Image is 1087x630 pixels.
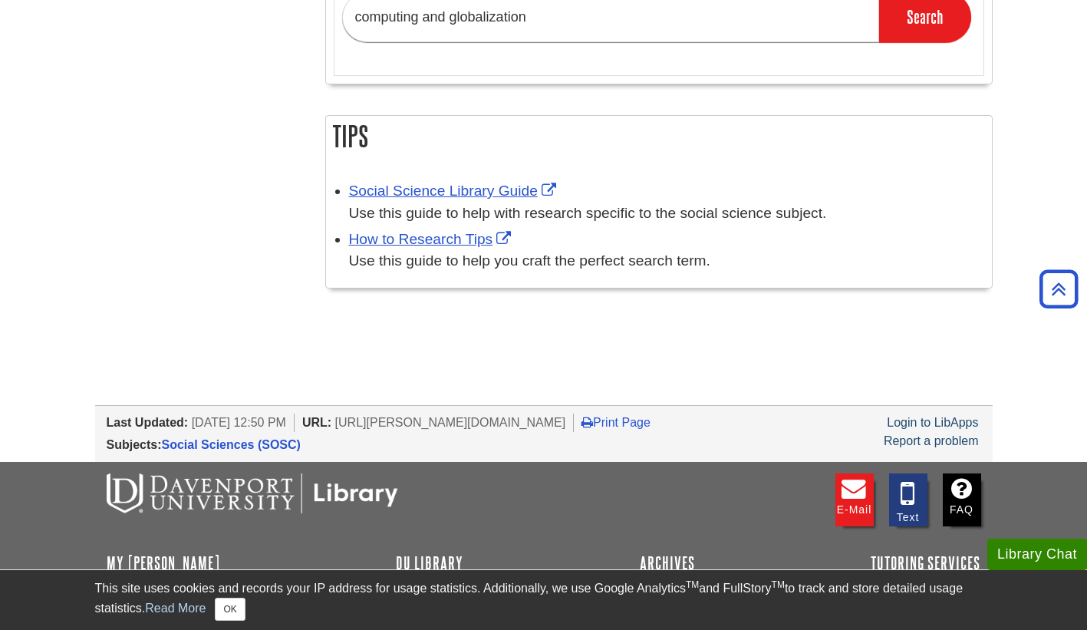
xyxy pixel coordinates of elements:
a: DU Library [396,554,463,572]
sup: TM [772,579,785,590]
a: Text [889,473,927,526]
a: Link opens in new window [349,231,516,247]
button: Library Chat [987,539,1087,570]
a: Tutoring Services [871,554,980,572]
a: Report a problem [884,434,979,447]
i: Print Page [581,416,593,428]
button: Close [215,598,245,621]
a: Archives [640,554,695,572]
span: [DATE] 12:50 PM [192,416,286,429]
span: URL: [302,416,331,429]
a: Print Page [581,416,651,429]
a: E-mail [835,473,874,526]
span: [URL][PERSON_NAME][DOMAIN_NAME] [335,416,566,429]
a: Social Sciences (SOSC) [162,438,301,451]
div: Use this guide to help you craft the perfect search term. [349,250,984,272]
a: Link opens in new window [349,183,560,199]
div: Use this guide to help with research specific to the social science subject. [349,203,984,225]
div: This site uses cookies and records your IP address for usage statistics. Additionally, we use Goo... [95,579,993,621]
a: My [PERSON_NAME] [107,554,220,572]
a: Read More [145,602,206,615]
span: Last Updated: [107,416,189,429]
h2: Tips [326,116,992,157]
img: DU Libraries [107,473,398,513]
a: FAQ [943,473,981,526]
a: Login to LibApps [887,416,978,429]
sup: TM [686,579,699,590]
a: Back to Top [1034,279,1083,299]
span: Subjects: [107,438,162,451]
